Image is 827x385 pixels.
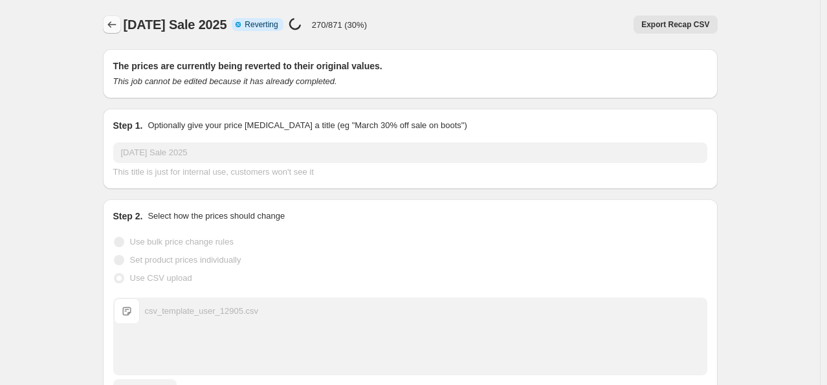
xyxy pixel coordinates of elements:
span: Use CSV upload [130,273,192,283]
span: Use bulk price change rules [130,237,234,247]
p: Select how the prices should change [148,210,285,223]
button: Export Recap CSV [634,16,717,34]
span: Set product prices individually [130,255,241,265]
span: Reverting [245,19,278,30]
p: 270/871 (30%) [312,20,367,30]
input: 30% off holiday sale [113,142,707,163]
p: Optionally give your price [MEDICAL_DATA] a title (eg "March 30% off sale on boots") [148,119,467,132]
h2: Step 1. [113,119,143,132]
h2: The prices are currently being reverted to their original values. [113,60,707,72]
div: csv_template_user_12905.csv [145,305,259,318]
span: This title is just for internal use, customers won't see it [113,167,314,177]
span: [DATE] Sale 2025 [124,17,227,32]
button: Price change jobs [103,16,121,34]
i: This job cannot be edited because it has already completed. [113,76,337,86]
span: Export Recap CSV [641,19,709,30]
h2: Step 2. [113,210,143,223]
